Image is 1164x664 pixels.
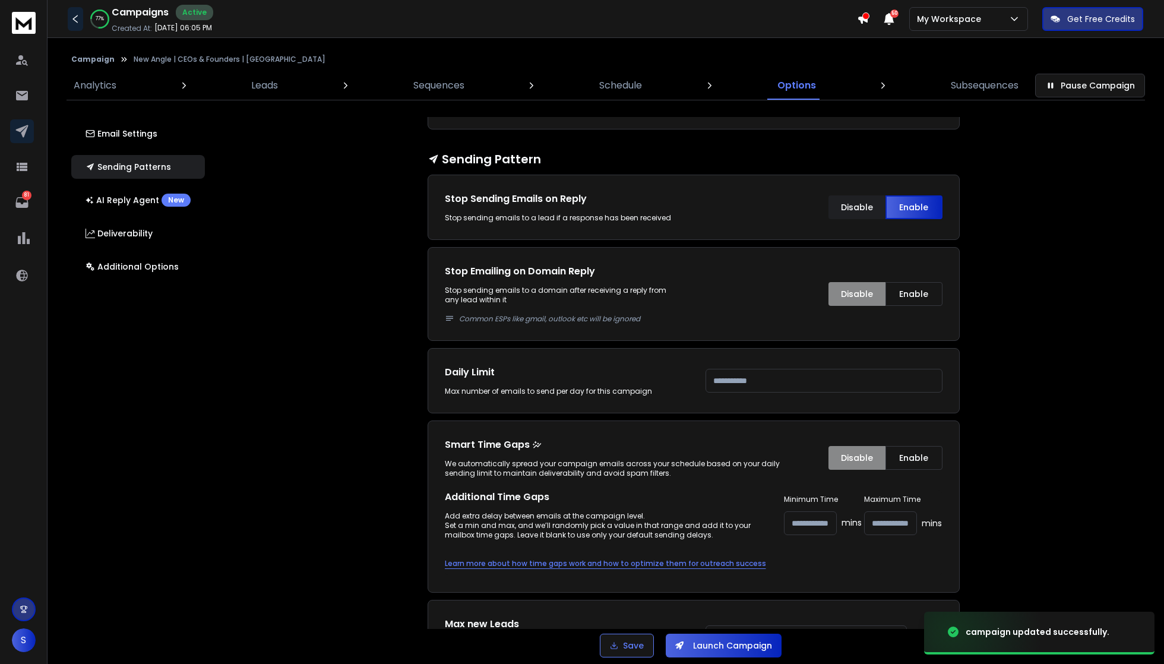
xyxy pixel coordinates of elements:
p: Get Free Credits [1067,13,1135,25]
h1: Daily Limit [445,365,682,380]
div: Stop sending emails to a lead if a response has been received [445,213,682,223]
p: [DATE] 06:05 PM [154,23,212,33]
a: Learn more about how time gaps work and how to optimize them for outreach success [445,552,766,576]
div: Active [176,5,213,20]
div: Sameer says… [10,207,228,234]
h1: Stop Emailing on Domain Reply [445,264,682,279]
p: Deliverability [86,227,153,239]
button: Emoji picker [18,389,28,399]
div: Have a good day! [19,151,185,163]
div: but the problem is back again [84,179,228,205]
p: New Angle | CEOs & Founders | [GEOGRAPHIC_DATA] [134,55,325,64]
button: Gif picker [37,389,47,399]
p: Analytics [74,78,116,93]
button: Deliverability [71,222,205,245]
button: Upload attachment [56,389,66,399]
a: Schedule [592,71,649,100]
h1: Additional Time Gaps [445,490,761,504]
button: Send a message… [204,384,223,403]
a: Subsequences [944,71,1026,100]
textarea: Message… [10,364,227,384]
button: Pause Campaign [1035,74,1145,97]
div: With the name aspire partners. [88,241,219,253]
div: New [162,194,191,207]
p: Smart Time Gaps [445,438,805,452]
h1: Stop Sending Emails on Reply [445,192,682,206]
div: With the name aspire partners. [79,234,228,260]
img: logo [12,12,36,34]
a: Analytics [67,71,124,100]
p: Learn more about how time gaps work and how to optimize them for outreach success [445,559,766,568]
p: Stop sending emails to a domain after receiving a reply from any lead within it [445,286,682,324]
button: Enable [885,446,942,470]
p: Minimum Time [784,495,862,504]
p: Sending Patterns [86,161,171,173]
p: Leads [251,78,278,93]
p: Sequences [413,78,464,93]
button: Launch Campaign [666,634,782,657]
span: 50 [890,10,899,18]
div: Lakshita says… [10,269,228,374]
button: Disable [828,446,885,470]
button: AI Reply AgentNew [71,188,205,212]
button: S [12,628,36,652]
button: Home [207,5,230,27]
p: mins [922,517,942,529]
a: 81 [10,191,34,214]
a: Leads [244,71,285,100]
button: Campaign [71,55,115,64]
p: AI Reply Agent [86,194,191,207]
div: Sameer says… [10,234,228,270]
p: 81 [22,191,31,200]
button: Save [600,634,654,657]
p: Active [58,15,81,27]
p: Options [777,78,816,93]
h1: Campaigns [112,5,169,20]
p: Maximum Time [864,495,942,504]
p: Add extra delay between emails at the campaign level. Set a min and max, and we’ll randomly pick ... [445,511,761,540]
div: Hey [PERSON_NAME], are you referring to the additional time gaps as before? I only changed it for... [19,276,185,358]
p: Additional Options [86,261,179,273]
h1: Sending Pattern [428,151,960,167]
div: We automatically spread your campaign emails across your schedule based on your daily sending lim... [445,459,805,478]
button: Enable [885,282,942,306]
p: My Workspace [917,13,986,25]
div: but the problem is back again [94,186,219,198]
button: Enable [885,195,942,219]
div: Hey [PERSON_NAME], are you referring to the additional time gaps as before? I only changed it for... [10,269,195,365]
p: mins [842,517,862,529]
div: Sameer says… [10,179,228,207]
button: Get Free Credits [1042,7,1143,31]
p: Common ESPs like gmail, outlook etc will be ignored [459,314,682,324]
p: Created At: [112,24,152,33]
div: campaign updated successfully. [966,626,1109,638]
h1: [PERSON_NAME] [58,6,135,15]
div: with the other campaigns [112,214,219,226]
img: Profile image for Lakshita [34,7,53,26]
div: No issues, I hope this helps and if you ever need anything, please reach out to us! [19,110,185,146]
button: go back [8,5,30,27]
div: Max number of emails to send per day for this campaign [445,387,682,396]
div: with the other campaigns [102,207,228,233]
p: Subsequences [951,78,1018,93]
a: Options [770,71,823,100]
button: Email Settings [71,122,205,146]
button: Additional Options [71,255,205,279]
a: Sequences [406,71,472,100]
button: Disable [828,195,885,219]
button: Disable [828,282,885,306]
h1: Max new Leads [445,617,682,631]
p: Schedule [599,78,642,93]
button: Sending Patterns [71,155,205,179]
p: Email Settings [86,128,157,140]
p: 77 % [96,15,104,23]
